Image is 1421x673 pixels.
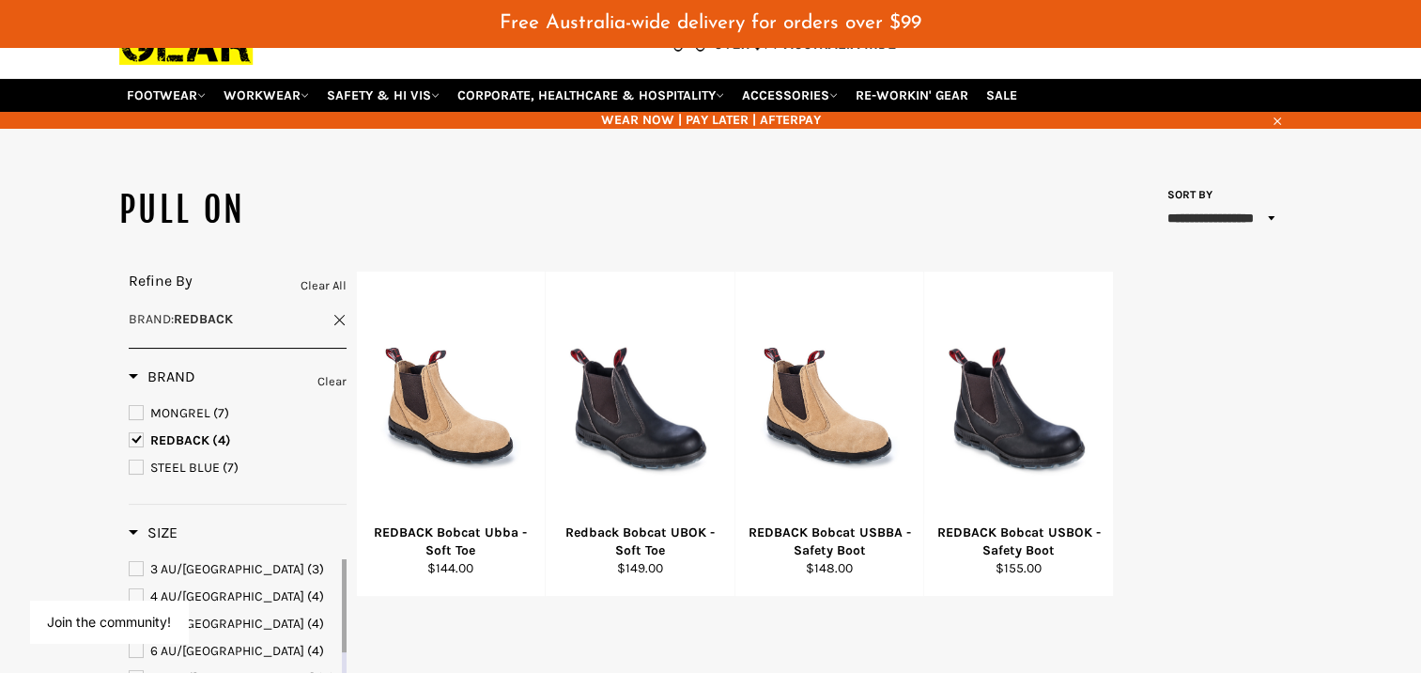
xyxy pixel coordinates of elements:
a: REDBACK Bobcat Ubba - Soft ToeREDBACK Bobcat Ubba - Soft Toe$144.00 [356,272,546,597]
span: (4) [307,643,324,659]
a: Clear All [301,275,347,296]
a: REDBACK Bobcat USBOK - Safety BootREDBACK Bobcat USBOK - Safety Boot$155.00 [923,272,1113,597]
div: Redback Bobcat UBOK - Soft Toe [558,524,723,560]
a: 5 AU/UK [129,614,338,634]
a: MONGREL [129,403,347,424]
a: WORKWEAR [216,79,317,112]
label: Sort by [1162,187,1213,203]
a: Brand:REDBACK [129,310,347,328]
span: (3) [307,561,324,577]
a: RE-WORKIN' GEAR [848,79,976,112]
a: REDBACK Bobcat USBBA - Safety BootREDBACK Bobcat USBBA - Safety Boot$148.00 [734,272,924,597]
span: 5 AU/[GEOGRAPHIC_DATA] [150,616,304,632]
strong: REDBACK [174,311,233,327]
span: 3 AU/[GEOGRAPHIC_DATA] [150,561,304,577]
a: Redback Bobcat UBOK - Soft ToeRedback Bobcat UBOK - Soft Toe$149.00 [545,272,734,597]
h1: PULL ON [119,187,711,234]
a: SALE [979,79,1025,112]
span: STEEL BLUE [150,460,220,476]
a: 3 AU/UK [129,559,338,580]
a: STEEL BLUE [129,458,347,478]
span: (7) [223,460,239,476]
span: Brand [129,368,195,385]
a: ACCESSORIES [734,79,845,112]
span: (4) [307,588,324,604]
button: Join the community! [47,614,171,630]
a: CORPORATE, HEALTHCARE & HOSPITALITY [450,79,732,112]
a: 4 AU/UK [129,587,338,607]
span: : [129,311,233,327]
div: REDBACK Bobcat Ubba - Soft Toe [368,524,533,560]
span: 6 AU/[GEOGRAPHIC_DATA] [150,643,304,659]
span: Free Australia-wide delivery for orders over $99 [500,13,921,33]
a: FOOTWEAR [119,79,213,112]
h3: Brand [129,368,195,386]
h3: Size [129,524,178,542]
a: Clear [317,371,347,392]
a: SAFETY & HI VIS [319,79,447,112]
span: (7) [213,405,229,421]
span: REDBACK [150,432,209,448]
span: 4 AU/[GEOGRAPHIC_DATA] [150,588,304,604]
span: (4) [212,432,231,448]
span: MONGREL [150,405,210,421]
span: Brand [129,311,171,327]
span: WEAR NOW | PAY LATER | AFTERPAY [119,111,1303,129]
span: Refine By [129,272,193,290]
span: (4) [307,616,324,632]
div: REDBACK Bobcat USBOK - Safety Boot [936,524,1102,560]
a: 6 AU/UK [129,641,338,662]
span: Size [129,524,178,541]
a: REDBACK [129,430,347,451]
div: REDBACK Bobcat USBBA - Safety Boot [747,524,912,560]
